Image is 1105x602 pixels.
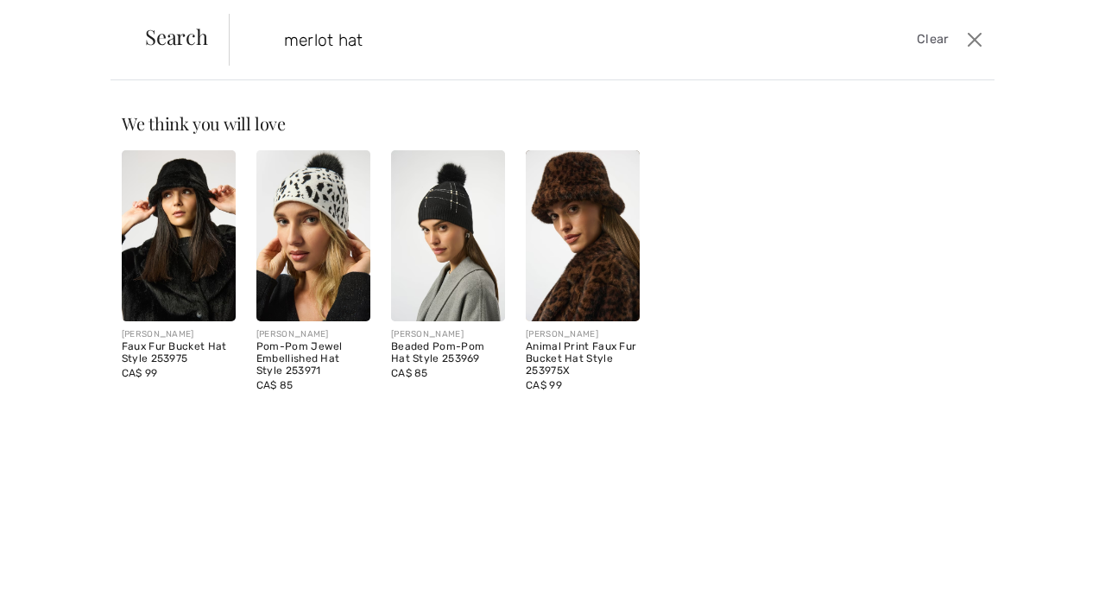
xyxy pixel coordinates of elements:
[391,367,428,379] span: CA$ 85
[122,341,236,365] div: Faux Fur Bucket Hat Style 253975
[391,328,505,341] div: [PERSON_NAME]
[256,341,370,377] div: Pom-Pom Jewel Embellished Hat Style 253971
[40,12,75,28] span: Help
[526,150,640,321] img: Animal Print Faux Fur Bucket Hat Style 253975X. Beige/Black
[526,379,562,391] span: CA$ 99
[526,328,640,341] div: [PERSON_NAME]
[391,341,505,365] div: Beaded Pom-Pom Hat Style 253969
[271,14,790,66] input: TYPE TO SEARCH
[122,111,286,135] span: We think you will love
[962,26,988,54] button: Close
[122,367,158,379] span: CA$ 99
[122,328,236,341] div: [PERSON_NAME]
[526,341,640,377] div: Animal Print Faux Fur Bucket Hat Style 253975X
[391,150,505,321] img: Beaded Pom-Pom Hat Style 253969. Black
[256,150,370,321] img: Pom-Pom Jewel Embellished Hat Style 253971. Winter white/black
[145,26,208,47] span: Search
[917,30,949,49] span: Clear
[122,150,236,321] img: Faux Fur Bucket Hat Style 253975. Black
[256,379,294,391] span: CA$ 85
[256,328,370,341] div: [PERSON_NAME]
